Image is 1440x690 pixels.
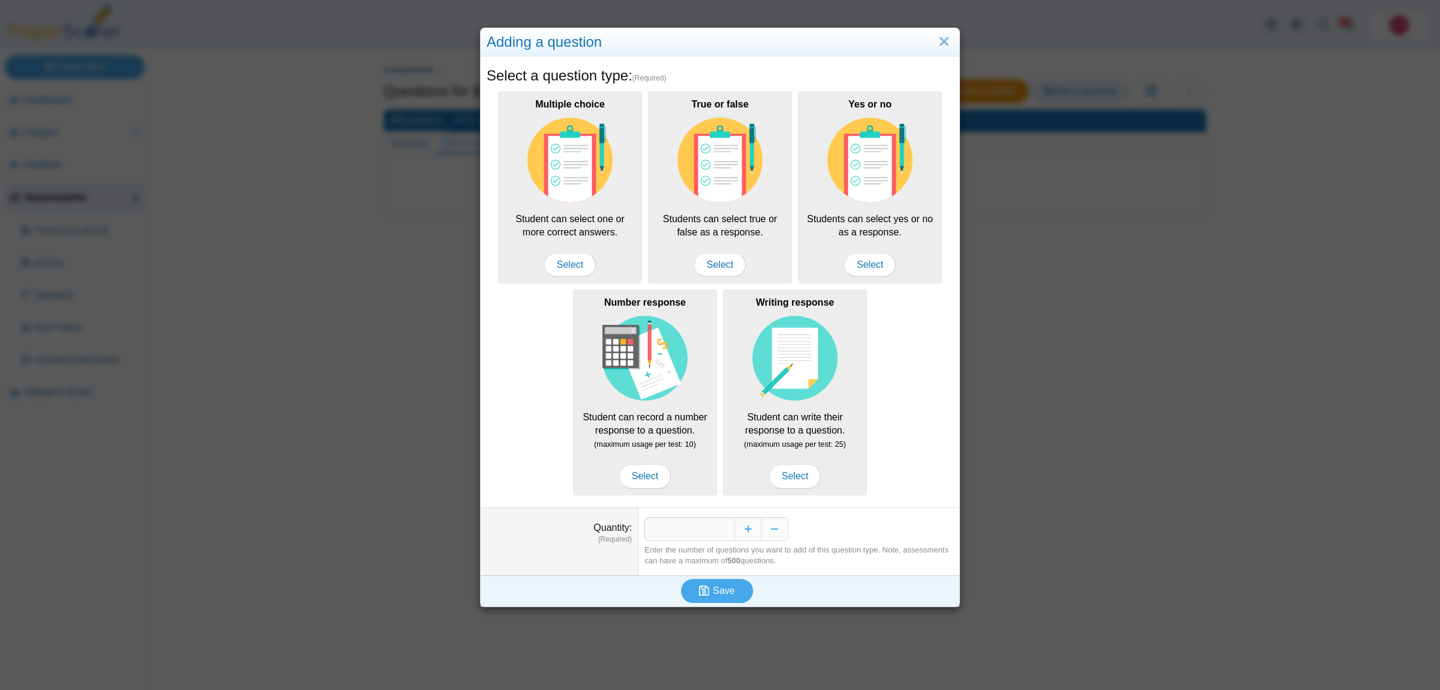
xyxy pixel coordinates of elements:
b: Yes or no [848,99,892,109]
b: Writing response [756,297,834,307]
img: item-type-number-response.svg [602,316,688,401]
span: Select [619,464,671,488]
span: (Required) [632,73,667,83]
div: Student can write their response to a question. [723,289,867,495]
div: Enter the number of questions you want to add of this question type. Note, assessments can have a... [644,545,953,566]
h5: Select a question type: [487,65,953,86]
small: (maximum usage per test: 25) [744,440,846,449]
img: item-type-multiple-choice.svg [827,118,913,203]
div: Adding a question [481,28,959,56]
div: Students can select true or false as a response. [648,91,792,283]
b: Number response [604,297,686,307]
img: item-type-multiple-choice.svg [677,118,763,203]
span: Select [769,464,821,488]
button: Decrease [761,517,788,541]
div: Student can record a number response to a question. [573,289,717,495]
dfn: (Required) [487,534,632,545]
button: Save [681,579,753,603]
span: Select [544,253,596,277]
img: item-type-writing-response.svg [752,316,838,401]
button: Increase [734,517,761,541]
div: Student can select one or more correct answers. [498,91,642,283]
b: 500 [727,556,740,565]
span: Select [844,253,896,277]
span: Select [694,253,746,277]
b: True or false [691,99,748,109]
img: item-type-multiple-choice.svg [527,118,613,203]
span: Save [713,586,734,596]
b: Multiple choice [535,99,605,109]
small: (maximum usage per test: 10) [594,440,696,449]
div: Students can select yes or no as a response. [798,91,942,283]
label: Quantity [593,522,632,533]
a: Close [935,32,953,52]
